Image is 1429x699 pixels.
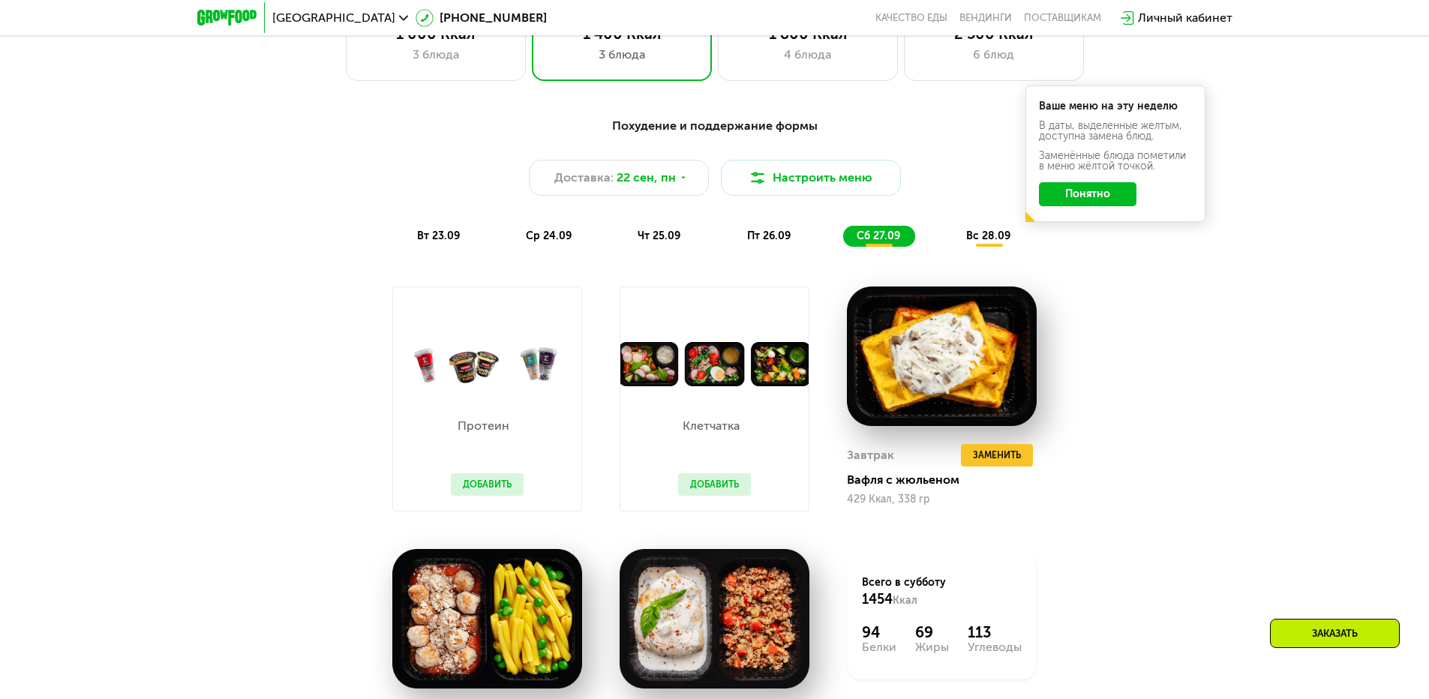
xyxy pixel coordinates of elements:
[548,46,696,64] div: 3 блюда
[847,444,894,466] div: Завтрак
[451,473,524,496] button: Добавить
[973,448,1021,463] span: Заменить
[721,160,901,196] button: Настроить меню
[961,444,1033,466] button: Заменить
[617,169,676,187] span: 22 сен, пн
[920,46,1068,64] div: 6 блюд
[915,641,949,653] div: Жиры
[847,493,1037,505] div: 429 Ккал, 338 гр
[959,12,1012,24] a: Вендинги
[915,623,949,641] div: 69
[862,575,1022,608] div: Всего в субботу
[893,594,917,607] span: Ккал
[416,9,547,27] a: [PHONE_NUMBER]
[678,420,743,432] p: Клетчатка
[362,46,510,64] div: 3 блюда
[875,12,947,24] a: Качество еды
[734,46,882,64] div: 4 блюда
[857,229,900,242] span: сб 27.09
[417,229,460,242] span: вт 23.09
[1270,619,1400,648] div: Заказать
[272,12,395,24] span: [GEOGRAPHIC_DATA]
[1138,9,1232,27] div: Личный кабинет
[847,472,1049,487] div: Вафля с жюльеном
[271,117,1159,136] div: Похудение и поддержание формы
[638,229,680,242] span: чт 25.09
[678,473,751,496] button: Добавить
[1024,12,1101,24] div: поставщикам
[1039,101,1192,112] div: Ваше меню на эту неделю
[862,641,896,653] div: Белки
[966,229,1010,242] span: вс 28.09
[862,591,893,607] span: 1454
[451,420,516,432] p: Протеин
[968,641,1022,653] div: Углеводы
[1039,151,1192,172] div: Заменённые блюда пометили в меню жёлтой точкой.
[526,229,572,242] span: ср 24.09
[1039,182,1136,206] button: Понятно
[862,623,896,641] div: 94
[968,623,1022,641] div: 113
[747,229,791,242] span: пт 26.09
[1039,121,1192,142] div: В даты, выделенные желтым, доступна замена блюд.
[554,169,614,187] span: Доставка:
